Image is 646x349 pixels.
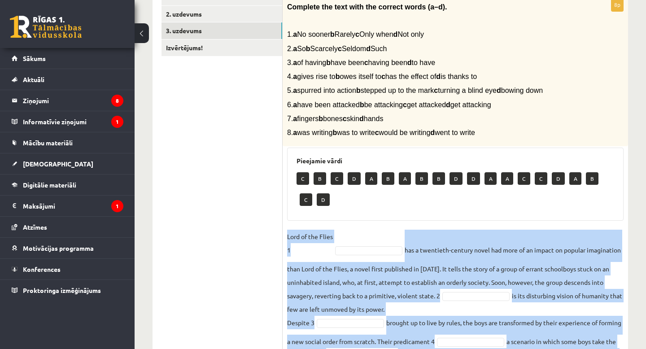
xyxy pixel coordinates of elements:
i: 8 [111,95,123,107]
a: 3. uzdevums [161,22,282,39]
span: Digitālie materiāli [23,181,76,189]
a: Izvērtējums! [161,39,282,56]
span: 7. fingers bones skin hands [287,115,383,122]
legend: Informatīvie ziņojumi [23,111,123,132]
b: a [293,73,297,80]
b: b [306,45,310,52]
b: c [355,31,359,38]
p: D [467,172,480,185]
b: d [366,45,371,52]
span: 8. was writing was to write would be writing went to write [287,129,475,136]
a: Sākums [12,48,123,69]
b: d [393,31,398,38]
p: D [552,172,565,185]
a: Digitālie materiāli [12,174,123,195]
b: b [332,129,337,136]
p: A [501,172,513,185]
a: [DEMOGRAPHIC_DATA] [12,153,123,174]
p: A [399,172,411,185]
span: Motivācijas programma [23,244,94,252]
b: d [436,73,441,80]
p: B [382,172,394,185]
span: 3. of having have been having been to have [287,59,435,66]
span: Complete the text with the correct words (a–d). [287,3,447,11]
b: a [293,87,297,94]
a: Motivācijas programma [12,238,123,258]
p: B [586,172,598,185]
i: 1 [111,116,123,128]
p: B [314,172,326,185]
span: 4. gives rise to owes itself to has the effect of is thanks to [287,73,477,80]
p: C [297,172,309,185]
span: Proktoringa izmēģinājums [23,286,101,294]
b: a [293,129,297,136]
b: c [338,45,342,52]
a: Ziņojumi8 [12,90,123,111]
b: c [381,73,385,80]
b: d [407,59,412,66]
p: A [365,172,377,185]
a: Mācību materiāli [12,132,123,153]
b: c [434,87,438,94]
p: Despite 3 [287,316,314,329]
legend: Ziņojumi [23,90,123,111]
b: a [293,45,297,52]
h3: Pieejamie vārdi [297,157,614,165]
a: Maksājumi1 [12,196,123,216]
b: d [497,87,501,94]
p: B [415,172,428,185]
span: 1. No sooner Rarely Only when Not only [287,31,424,38]
a: Rīgas 1. Tālmācības vidusskola [10,16,82,38]
a: Aktuāli [12,69,123,90]
b: c [364,59,368,66]
p: D [317,193,330,206]
b: a [293,59,297,66]
span: Konferences [23,265,61,273]
b: a [293,101,297,109]
p: C [331,172,343,185]
b: b [326,59,331,66]
p: B [432,172,445,185]
b: c [343,115,347,122]
b: c [403,101,407,109]
b: b [360,101,364,109]
b: a [293,115,297,122]
b: d [430,129,435,136]
b: d [359,115,364,122]
i: 1 [111,200,123,212]
p: D [450,172,463,185]
legend: Maksājumi [23,196,123,216]
p: A [484,172,497,185]
p: C [300,193,312,206]
span: 5. spurred into action stepped up to the mark turning a blind eye bowing down [287,87,543,94]
span: Aktuāli [23,75,44,83]
a: Informatīvie ziņojumi1 [12,111,123,132]
a: Konferences [12,259,123,279]
a: Proktoringa izmēģinājums [12,280,123,301]
a: 2. uzdevums [161,6,282,22]
b: b [330,31,335,38]
b: a [293,31,297,38]
span: 6. have been attacked be attacking get attacked get attacking [287,101,491,109]
span: [DEMOGRAPHIC_DATA] [23,160,93,168]
b: c [375,129,379,136]
b: b [356,87,361,94]
b: d [446,101,450,109]
p: A [569,172,581,185]
span: Mācību materiāli [23,139,73,147]
a: Atzīmes [12,217,123,237]
b: b [319,115,323,122]
p: Lord of the Flies 1 [287,230,333,257]
span: 2. So Scarcely Seldom Such [287,45,387,52]
p: C [518,172,530,185]
p: D [348,172,361,185]
p: C [535,172,547,185]
span: Sākums [23,54,46,62]
b: b [336,73,340,80]
span: Atzīmes [23,223,47,231]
